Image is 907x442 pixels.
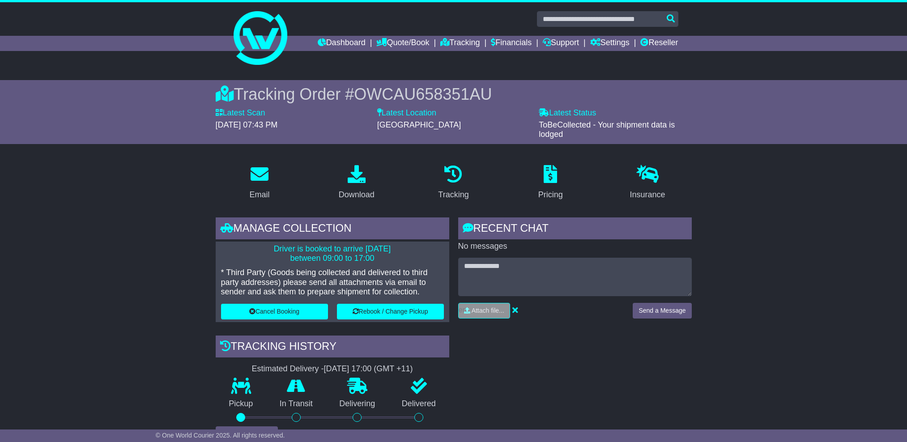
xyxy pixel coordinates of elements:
[388,399,449,409] p: Delivered
[440,36,480,51] a: Tracking
[339,189,375,201] div: Download
[539,108,596,118] label: Latest Status
[458,217,692,242] div: RECENT CHAT
[318,36,366,51] a: Dashboard
[491,36,532,51] a: Financials
[376,36,429,51] a: Quote/Book
[266,399,326,409] p: In Transit
[221,244,444,263] p: Driver is booked to arrive [DATE] between 09:00 to 17:00
[377,108,436,118] label: Latest Location
[216,85,692,104] div: Tracking Order #
[538,189,563,201] div: Pricing
[156,432,285,439] span: © One World Courier 2025. All rights reserved.
[216,217,449,242] div: Manage collection
[216,399,267,409] p: Pickup
[337,304,444,319] button: Rebook / Change Pickup
[458,242,692,251] p: No messages
[324,364,413,374] div: [DATE] 17:00 (GMT +11)
[432,162,474,204] a: Tracking
[438,189,468,201] div: Tracking
[249,189,269,201] div: Email
[216,364,449,374] div: Estimated Delivery -
[333,162,380,204] a: Download
[539,120,675,139] span: ToBeCollected - Your shipment data is lodged
[543,36,579,51] a: Support
[624,162,671,204] a: Insurance
[221,268,444,297] p: * Third Party (Goods being collected and delivered to third party addresses) please send all atta...
[216,120,278,129] span: [DATE] 07:43 PM
[216,108,265,118] label: Latest Scan
[640,36,678,51] a: Reseller
[532,162,569,204] a: Pricing
[216,336,449,360] div: Tracking history
[590,36,630,51] a: Settings
[221,304,328,319] button: Cancel Booking
[326,399,389,409] p: Delivering
[633,303,691,319] button: Send a Message
[243,162,275,204] a: Email
[354,85,492,103] span: OWCAU658351AU
[630,189,665,201] div: Insurance
[216,426,278,442] button: View Full Tracking
[377,120,461,129] span: [GEOGRAPHIC_DATA]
